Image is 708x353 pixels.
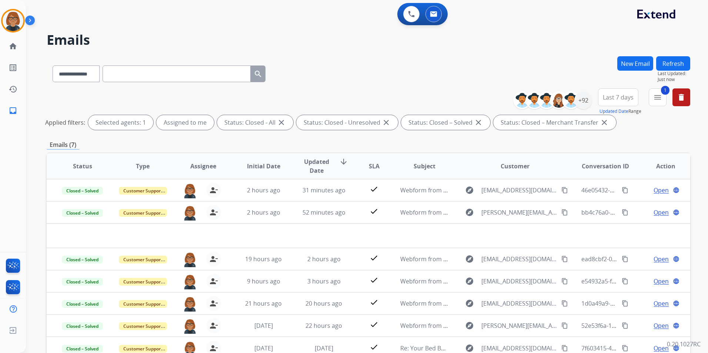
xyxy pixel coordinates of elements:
img: agent-avatar [183,296,197,312]
button: New Email [617,56,653,71]
mat-icon: check [370,298,378,307]
span: 19 hours ago [245,255,282,263]
span: 2 hours ago [247,208,280,216]
mat-icon: home [9,42,17,51]
div: Status: Closed - All [217,115,293,130]
span: Closed – Solved [62,187,103,195]
mat-icon: content_copy [561,209,568,216]
span: Customer [501,162,530,171]
img: agent-avatar [183,318,197,334]
mat-icon: person_remove [209,344,218,353]
mat-icon: person_remove [209,321,218,330]
span: Updated Date [300,157,333,175]
span: Customer Support [119,209,167,217]
span: bb4c76a0-978a-45a4-8179-22cf07cf6f02 [581,208,691,216]
button: Last 7 days [598,88,638,106]
span: [EMAIL_ADDRESS][DOMAIN_NAME] [481,277,557,286]
span: 20 hours ago [305,299,342,307]
span: Open [654,344,669,353]
img: agent-avatar [183,205,197,221]
span: 52 minutes ago [303,208,345,216]
span: Webform from [EMAIL_ADDRESS][DOMAIN_NAME] on [DATE] [400,186,568,194]
mat-icon: explore [465,255,474,263]
span: Open [654,277,669,286]
mat-icon: explore [465,277,474,286]
span: [PERSON_NAME][EMAIL_ADDRESS][DOMAIN_NAME] [481,321,557,330]
span: Re: Your Bed Bath & Beyond virtual card is here [400,344,532,352]
mat-icon: person_remove [209,255,218,263]
span: 1d0a49a9-d083-4609-b730-d5c36db7202f [581,299,696,307]
div: Status: Closed - Unresolved [296,115,398,130]
mat-icon: check [370,320,378,329]
mat-icon: language [673,209,679,216]
span: Initial Date [247,162,280,171]
mat-icon: check [370,207,378,216]
img: agent-avatar [183,183,197,198]
mat-icon: list_alt [9,63,17,72]
span: e54932a5-fa34-4f0e-8706-d6201e4e59a0 [581,277,693,285]
span: Customer Support [119,278,167,286]
span: 1 [661,86,669,95]
span: Webform from [EMAIL_ADDRESS][DOMAIN_NAME] on [DATE] [400,277,568,285]
mat-icon: menu [653,93,662,102]
span: [DATE] [254,322,273,330]
span: Last 7 days [603,96,634,99]
mat-icon: close [600,118,609,127]
span: Status [73,162,92,171]
mat-icon: check [370,276,378,285]
span: 31 minutes ago [303,186,345,194]
span: [EMAIL_ADDRESS][DOMAIN_NAME] [481,344,557,353]
span: Type [136,162,150,171]
mat-icon: language [673,345,679,352]
mat-icon: language [673,256,679,262]
span: Customer Support [119,345,167,353]
mat-icon: content_copy [622,209,628,216]
span: Open [654,255,669,263]
mat-icon: check [370,253,378,262]
span: Just now [658,77,690,83]
span: Webform from [EMAIL_ADDRESS][DOMAIN_NAME] on [DATE] [400,255,568,263]
mat-icon: close [474,118,483,127]
span: [PERSON_NAME][EMAIL_ADDRESS][DOMAIN_NAME] [481,208,557,217]
span: 21 hours ago [245,299,282,307]
mat-icon: person_remove [209,299,218,308]
span: [DATE] [315,344,333,352]
span: Open [654,186,669,195]
mat-icon: explore [465,321,474,330]
span: 7f603415-44f5-4e8c-9772-ed1d119bbb1f [581,344,692,352]
mat-icon: explore [465,186,474,195]
span: SLA [369,162,380,171]
mat-icon: content_copy [622,256,628,262]
mat-icon: person_remove [209,186,218,195]
mat-icon: person_remove [209,208,218,217]
p: 0.20.1027RC [667,340,701,349]
span: 3 hours ago [307,277,341,285]
mat-icon: inbox [9,106,17,115]
mat-icon: language [673,187,679,194]
span: 9 hours ago [247,277,280,285]
p: Emails (7) [47,140,79,149]
div: Status: Closed – Solved [401,115,490,130]
span: Closed – Solved [62,278,103,286]
img: avatar [3,10,23,31]
mat-icon: content_copy [622,322,628,329]
span: 46e05432-6aa5-4114-8d96-0758d1755df0 [581,186,695,194]
mat-icon: content_copy [561,187,568,194]
span: Webform from [PERSON_NAME][EMAIL_ADDRESS][DOMAIN_NAME] on [DATE] [400,208,614,216]
mat-icon: explore [465,208,474,217]
mat-icon: content_copy [561,322,568,329]
span: Open [654,299,669,308]
div: +92 [574,91,592,109]
span: Open [654,321,669,330]
span: 2 hours ago [247,186,280,194]
mat-icon: content_copy [561,256,568,262]
div: Status: Closed – Merchant Transfer [493,115,616,130]
mat-icon: delete [677,93,686,102]
button: Updated Date [600,108,628,114]
mat-icon: language [673,322,679,329]
span: ead8cbf2-066f-4a9e-a431-7dd799f96cd7 [581,255,692,263]
span: Closed – Solved [62,209,103,217]
span: Closed – Solved [62,345,103,353]
span: 2 hours ago [307,255,341,263]
mat-icon: close [382,118,391,127]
